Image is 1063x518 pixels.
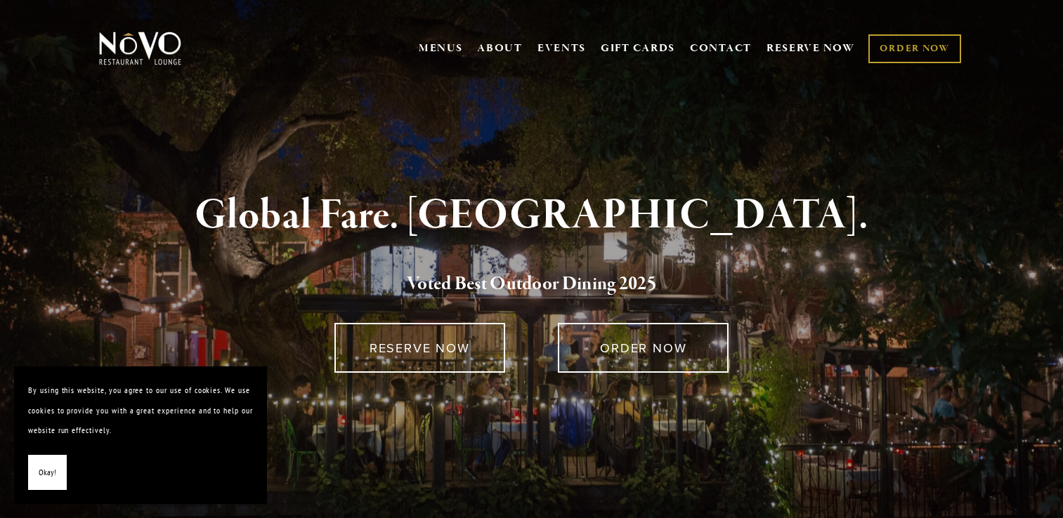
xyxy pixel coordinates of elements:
[558,323,729,373] a: ORDER NOW
[96,31,184,66] img: Novo Restaurant &amp; Lounge
[195,189,868,242] strong: Global Fare. [GEOGRAPHIC_DATA].
[767,35,855,62] a: RESERVE NOW
[28,455,67,491] button: Okay!
[14,366,267,504] section: Cookie banner
[537,41,586,55] a: EVENTS
[868,34,960,63] a: ORDER NOW
[601,35,675,62] a: GIFT CARDS
[334,323,505,373] a: RESERVE NOW
[28,380,253,441] p: By using this website, you agree to our use of cookies. We use cookies to provide you with a grea...
[39,463,56,483] span: Okay!
[407,272,647,298] a: Voted Best Outdoor Dining 202
[690,35,752,62] a: CONTACT
[419,41,463,55] a: MENUS
[477,41,523,55] a: ABOUT
[122,270,941,299] h2: 5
